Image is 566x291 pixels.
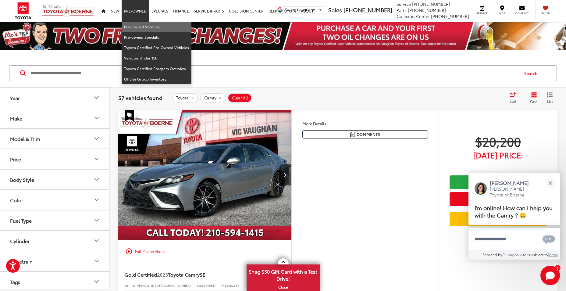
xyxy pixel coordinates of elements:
[518,66,546,81] button: Search
[515,11,529,15] span: Contact
[482,252,502,257] span: Serviced by
[397,13,430,19] span: Collision Center
[350,132,355,137] img: Comments
[468,228,560,250] textarea: Type your message
[0,190,110,210] button: ColorColor
[510,99,516,104] span: Sort
[0,251,110,271] button: DrivetrainDrivetrain
[450,212,547,226] a: Value Your Trade
[490,186,535,198] p: [PERSON_NAME] Toyota of Boerne
[520,252,548,257] span: Use is subject to
[544,176,557,189] button: Close
[450,152,547,158] span: [DATE] Price:
[408,7,446,13] span: [PHONE_NUMBER]
[523,92,542,104] button: Grid View
[204,95,216,100] span: Camry
[468,173,560,260] div: Close[PERSON_NAME][PERSON_NAME] Toyota of BoerneI'm online! How can I help you with the Camry ? 😀...
[540,266,560,285] svg: Start Chat
[490,179,535,186] p: [PERSON_NAME]
[93,155,100,163] div: Price
[125,110,134,121] span: Special
[130,283,191,288] span: [US_VEHICLE_IDENTIFICATION_NUMBER]
[397,1,411,7] span: Service
[10,197,23,203] div: Color
[122,63,191,74] a: Toyota Certified Program Overview
[357,131,380,137] span: Comments
[93,257,100,265] div: Drivetrain
[507,92,523,104] button: Select sort value
[206,283,216,288] span: A10817
[118,110,292,240] div: 2023 Toyota Camry SE 0
[176,95,189,100] span: Toyota
[542,92,557,104] button: List View
[10,279,20,285] div: Tags
[302,121,428,126] h4: More Details
[0,149,110,169] button: PricePrice
[302,130,428,138] button: Comments
[0,170,110,189] button: Body StyleBody Style
[543,235,555,244] svg: Text
[93,196,100,203] div: Color
[540,266,560,285] button: Toggle Chat Window
[450,192,547,206] button: Get Price Now
[431,13,469,19] span: [PHONE_NUMBER]
[172,93,198,102] button: remove Toyota
[122,32,191,42] a: Pre-owned Specials
[118,110,292,240] a: 2023 Toyota Camry SE2023 Toyota Camry SE2023 Toyota Camry SE2023 Toyota Camry SE
[93,94,100,101] div: Year
[344,6,392,14] span: [PHONE_NUMBER]
[93,278,100,285] div: Tags
[397,7,407,13] span: Parts
[10,258,33,264] div: Drivetrain
[10,238,30,244] div: Cylinder
[450,175,547,189] a: Check Availability
[475,11,489,15] span: Service
[0,88,110,108] button: YearYear
[122,22,191,32] a: Pre-Owned Vehicles
[530,99,538,104] span: Grid
[412,1,450,7] span: [PHONE_NUMBER]
[222,283,232,288] span: Model:
[232,95,248,100] span: Clear All
[450,134,547,149] span: $20,200
[122,74,191,84] a: OffSite Group Inventory
[539,11,552,15] span: Saved
[10,136,40,142] div: Model & Trim
[93,135,100,142] div: Model & Trim
[42,5,94,17] img: Vic Vaughan Toyota of Boerne
[328,6,342,14] span: Sales
[30,66,518,81] input: Search by Make, Model, or Keyword
[93,217,100,224] div: Fuel Type
[475,203,553,219] span: I'm online! How can I help you with the Camry ? 😀
[0,108,110,128] button: MakeMake
[541,232,557,246] button: Chat with SMS
[495,11,509,15] span: Map
[122,42,191,53] a: Toyota Certified Pre-Owned Vehicles
[228,93,252,102] button: Clear All
[200,271,205,278] span: SE
[0,231,110,251] button: CylinderCylinder
[124,283,130,288] span: VIN:
[10,156,21,162] div: Price
[197,283,206,288] span: Stock:
[93,176,100,183] div: Body Style
[279,164,291,185] button: Next image
[168,271,200,278] span: Toyota Camry
[118,110,292,240] img: 2023 Toyota Camry SE
[502,252,520,257] a: Gubagoo.
[319,8,322,12] span: ▼
[548,252,558,257] a: Terms
[0,210,110,230] button: Fuel TypeFuel Type
[232,283,239,288] span: 2546
[10,95,20,101] div: Year
[93,237,100,244] div: Cylinder
[10,217,32,223] div: Fuel Type
[124,271,264,278] a: Gold Certified2023Toyota CamrySE
[118,94,162,101] span: 57 vehicles found
[247,265,319,284] span: Snag $50 Gift Card with a Test Drive!
[93,114,100,122] div: Make
[557,267,558,269] span: 1
[122,53,191,63] a: Vehicles Under 15k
